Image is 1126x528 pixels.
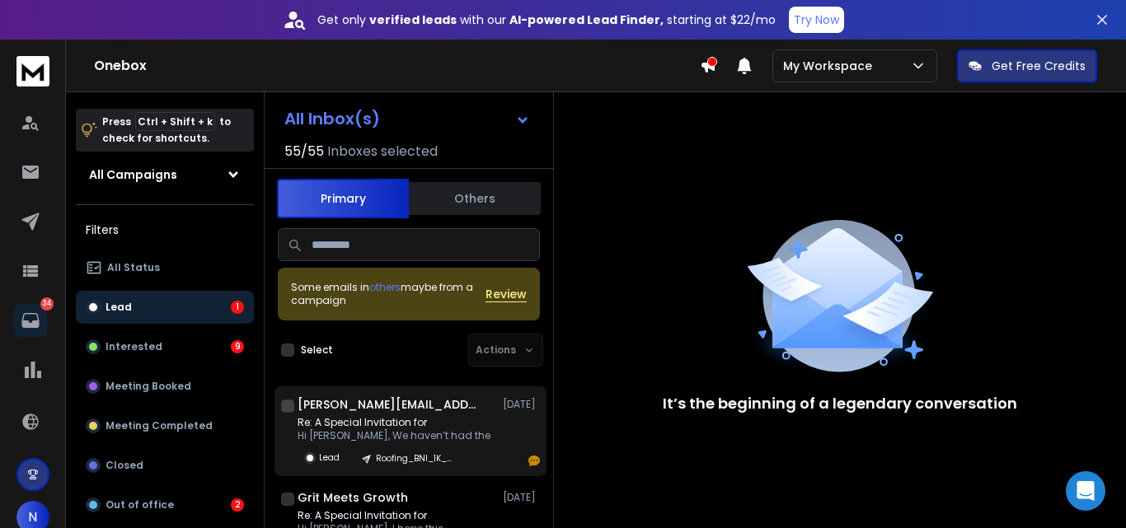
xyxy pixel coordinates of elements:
[486,286,527,302] button: Review
[271,102,543,135] button: All Inbox(s)
[957,49,1097,82] button: Get Free Credits
[409,180,541,217] button: Others
[284,110,380,127] h1: All Inbox(s)
[106,498,174,512] p: Out of office
[89,166,177,183] h1: All Campaigns
[106,340,162,353] p: Interested
[291,281,486,307] div: Some emails in maybe from a campaign
[94,56,700,76] h1: Onebox
[76,291,254,324] button: Lead1
[992,58,1086,74] p: Get Free Credits
[369,280,401,294] span: others
[277,179,409,218] button: Primary
[40,297,54,311] p: 34
[231,340,244,353] div: 9
[663,392,1017,415] p: It’s the beginning of a legendary conversation
[298,429,490,442] p: Hi [PERSON_NAME], We haven’t had the
[503,491,540,504] p: [DATE]
[789,7,844,33] button: Try Now
[16,56,49,86] img: logo
[107,261,160,274] p: All Status
[135,112,215,131] span: Ctrl + Shift + k
[106,419,213,432] p: Meeting Completed
[503,398,540,411] p: [DATE]
[376,452,455,465] p: Roofing_BNI_1K_ManavID_Podcast-V1
[76,251,254,284] button: All Status
[794,12,839,28] p: Try Now
[14,304,47,337] a: 34
[76,330,254,363] button: Interested9
[327,142,438,161] h3: Inboxes selected
[76,218,254,241] h3: Filters
[106,459,143,472] p: Closed
[231,498,244,512] div: 2
[106,380,191,393] p: Meeting Booked
[231,301,244,314] div: 1
[301,343,333,357] label: Select
[76,449,254,482] button: Closed
[76,370,254,403] button: Meeting Booked
[298,509,465,522] p: Re: A Special Invitation for
[298,416,490,429] p: Re: A Special Invitation for
[102,114,231,147] p: Press to check for shortcuts.
[369,12,457,28] strong: verified leads
[783,58,879,74] p: My Workspace
[319,451,340,464] p: Lead
[298,396,479,413] h1: [PERSON_NAME][EMAIL_ADDRESS][DOMAIN_NAME]
[298,489,408,506] h1: Grit Meets Growth
[284,142,324,161] span: 55 / 55
[509,12,664,28] strong: AI-powered Lead Finder,
[1066,471,1105,511] div: Open Intercom Messenger
[317,12,776,28] p: Get only with our starting at $22/mo
[76,158,254,191] button: All Campaigns
[106,301,132,314] p: Lead
[76,488,254,521] button: Out of office2
[76,409,254,442] button: Meeting Completed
